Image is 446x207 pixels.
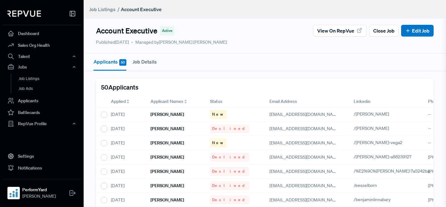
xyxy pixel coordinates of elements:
button: Edit Job [401,25,434,37]
span: New [212,140,224,146]
div: [DATE] [106,108,146,122]
span: /[PERSON_NAME] [354,111,389,117]
span: Active [162,28,172,33]
span: /%E2%9C%[PERSON_NAME]-7a5242ba [354,168,430,174]
a: /%E2%9C%[PERSON_NAME]-7a5242ba [354,168,437,174]
span: Linkedin [354,98,370,105]
span: /eesselborn [354,183,377,188]
a: /[PERSON_NAME]-a88239127 [354,154,418,160]
button: Close Job [369,25,399,37]
button: Jobs [2,62,81,72]
span: Declined [212,183,247,188]
button: RepVue Profile [2,118,81,129]
a: /benjaminlinnabary [354,197,398,202]
a: /[PERSON_NAME] [354,111,396,117]
a: Edit Job [405,27,430,34]
div: Toggle SortBy [106,96,146,108]
span: [EMAIL_ADDRESS][DOMAIN_NAME] [269,197,340,203]
span: [EMAIL_ADDRESS][DOMAIN_NAME] [269,140,340,146]
span: View on RepVue [317,27,354,34]
a: Settings [2,150,81,162]
a: /[PERSON_NAME] [354,126,396,131]
span: [EMAIL_ADDRESS][DOMAIN_NAME] [269,154,340,160]
p: Published [DATE] [96,39,129,46]
div: [DATE] [106,165,146,179]
a: Dashboard [2,28,81,39]
button: Job Details [133,54,157,70]
span: Declined [212,197,247,203]
h4: Account Executive [96,26,157,35]
a: Job Ads [11,84,90,94]
a: Battlecards [2,107,81,118]
span: Declined [212,154,247,160]
span: Declined [212,169,247,174]
a: Job Listings [11,74,90,84]
span: [PERSON_NAME] [22,193,56,200]
span: Applicant Names [151,98,183,105]
span: /[PERSON_NAME] [354,126,389,131]
h6: [PERSON_NAME] [151,183,184,188]
span: /benjaminlinnabary [354,197,391,202]
a: Notifications [2,162,81,174]
span: [EMAIL_ADDRESS][DOMAIN_NAME] [269,169,340,174]
span: Declined [212,126,247,131]
span: 50 [119,59,126,66]
h6: [PERSON_NAME] [151,169,184,174]
button: Applicants [94,54,126,71]
h6: [PERSON_NAME] [151,112,184,117]
span: [EMAIL_ADDRESS][DOMAIN_NAME] [269,126,340,131]
h6: [PERSON_NAME] [151,140,184,146]
a: PerformYardPerformYard[PERSON_NAME] [2,179,81,202]
h6: [PERSON_NAME] [151,126,184,131]
div: [DATE] [106,150,146,165]
span: / [117,6,120,12]
h5: 50 Applicants [101,83,138,91]
span: /[PERSON_NAME]-vega2 [354,140,402,145]
span: [EMAIL_ADDRESS][DOMAIN_NAME] [269,112,340,117]
span: Email Address [269,98,297,105]
img: RepVue [7,11,41,17]
button: View on RepVue [313,25,367,37]
span: Close Job [373,27,395,34]
a: Job Listings [89,6,116,13]
button: Talent [2,51,81,62]
span: /[PERSON_NAME]-a88239127 [354,154,411,160]
span: Applied [111,98,126,105]
div: [DATE] [106,122,146,136]
strong: PerformYard [22,187,56,193]
span: Managed by [PERSON_NAME] [PERSON_NAME] [131,39,227,46]
div: [DATE] [106,179,146,193]
strong: Account Executive [121,6,162,12]
div: [DATE] [106,136,146,150]
a: Sales Org Health [2,39,81,51]
a: Applicants [2,95,81,107]
img: PerformYard [9,188,19,198]
span: [EMAIL_ADDRESS][DOMAIN_NAME] [269,183,340,188]
span: Status [210,98,222,105]
span: New [212,112,224,117]
a: /[PERSON_NAME]-vega2 [354,140,409,145]
h6: [PERSON_NAME] [151,155,184,160]
div: Toggle SortBy [146,96,205,108]
a: /eesselborn [354,183,384,188]
h6: [PERSON_NAME] [151,197,184,203]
